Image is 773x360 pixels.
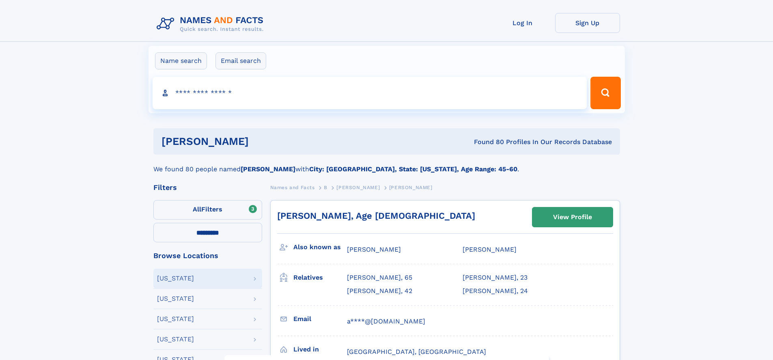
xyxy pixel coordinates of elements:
a: [PERSON_NAME] [336,182,380,192]
span: [PERSON_NAME] [347,246,401,253]
a: B [324,182,327,192]
div: We found 80 people named with . [153,155,620,174]
div: [US_STATE] [157,295,194,302]
div: Found 80 Profiles In Our Records Database [361,138,612,147]
h3: Email [293,312,347,326]
span: B [324,185,327,190]
a: Names and Facts [270,182,315,192]
span: [PERSON_NAME] [389,185,433,190]
h1: [PERSON_NAME] [161,136,362,147]
a: View Profile [532,207,613,227]
h3: Relatives [293,271,347,285]
div: View Profile [553,208,592,226]
a: Log In [490,13,555,33]
input: search input [153,77,587,109]
a: Sign Up [555,13,620,33]
a: [PERSON_NAME], Age [DEMOGRAPHIC_DATA] [277,211,475,221]
a: [PERSON_NAME], 23 [463,273,528,282]
h3: Also known as [293,240,347,254]
span: All [193,205,201,213]
div: [US_STATE] [157,275,194,282]
span: [PERSON_NAME] [463,246,517,253]
div: Browse Locations [153,252,262,259]
div: [US_STATE] [157,336,194,343]
label: Name search [155,52,207,69]
img: Logo Names and Facts [153,13,270,35]
a: [PERSON_NAME], 24 [463,287,528,295]
span: [GEOGRAPHIC_DATA], [GEOGRAPHIC_DATA] [347,348,486,356]
b: [PERSON_NAME] [241,165,295,173]
label: Email search [215,52,266,69]
a: [PERSON_NAME], 65 [347,273,412,282]
span: [PERSON_NAME] [336,185,380,190]
button: Search Button [590,77,620,109]
b: City: [GEOGRAPHIC_DATA], State: [US_STATE], Age Range: 45-60 [309,165,517,173]
label: Filters [153,200,262,220]
a: [PERSON_NAME], 42 [347,287,412,295]
div: Filters [153,184,262,191]
div: [US_STATE] [157,316,194,322]
h3: Lived in [293,343,347,356]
